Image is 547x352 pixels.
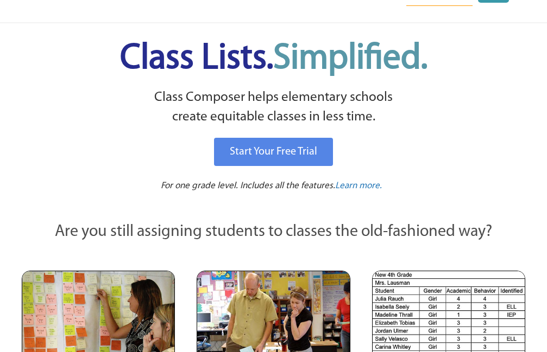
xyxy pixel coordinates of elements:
span: Class Lists. [120,41,427,76]
p: Are you still assigning students to classes the old-fashioned way? [22,220,525,244]
span: Learn more. [335,181,382,190]
span: For one grade level. Includes all the features. [161,181,335,190]
p: Class Composer helps elementary schools create equitable classes in less time. [11,88,536,127]
a: Start Your Free Trial [214,138,333,166]
span: Simplified. [273,41,427,76]
a: Learn more. [335,180,382,193]
span: Start Your Free Trial [230,146,317,157]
